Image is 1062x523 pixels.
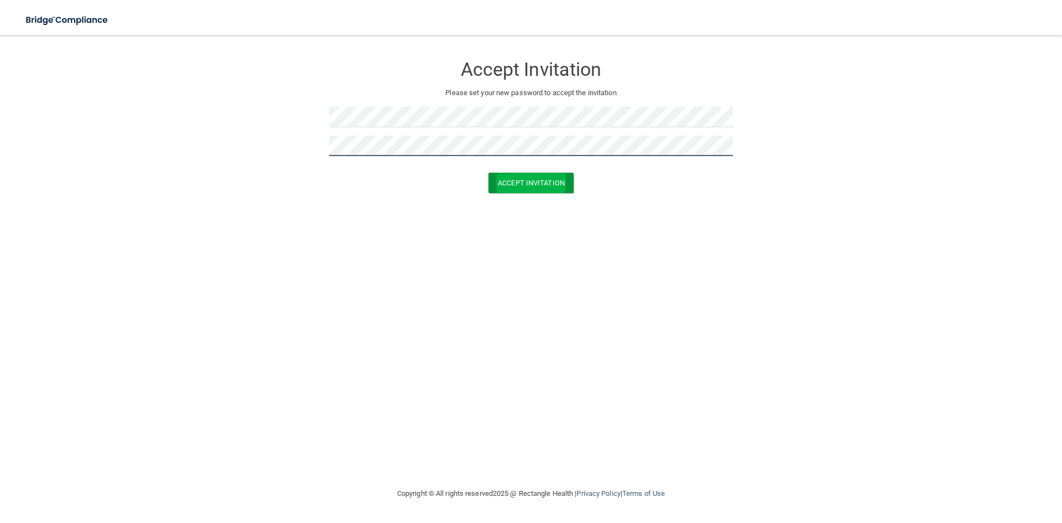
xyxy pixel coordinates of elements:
[17,9,118,32] img: bridge_compliance_login_screen.278c3ca4.svg
[622,489,665,498] a: Terms of Use
[337,86,725,100] p: Please set your new password to accept the invitation
[329,59,733,80] h3: Accept Invitation
[871,444,1049,489] iframe: Drift Widget Chat Controller
[329,476,733,511] div: Copyright © All rights reserved 2025 @ Rectangle Health | |
[576,489,620,498] a: Privacy Policy
[488,173,574,193] button: Accept Invitation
